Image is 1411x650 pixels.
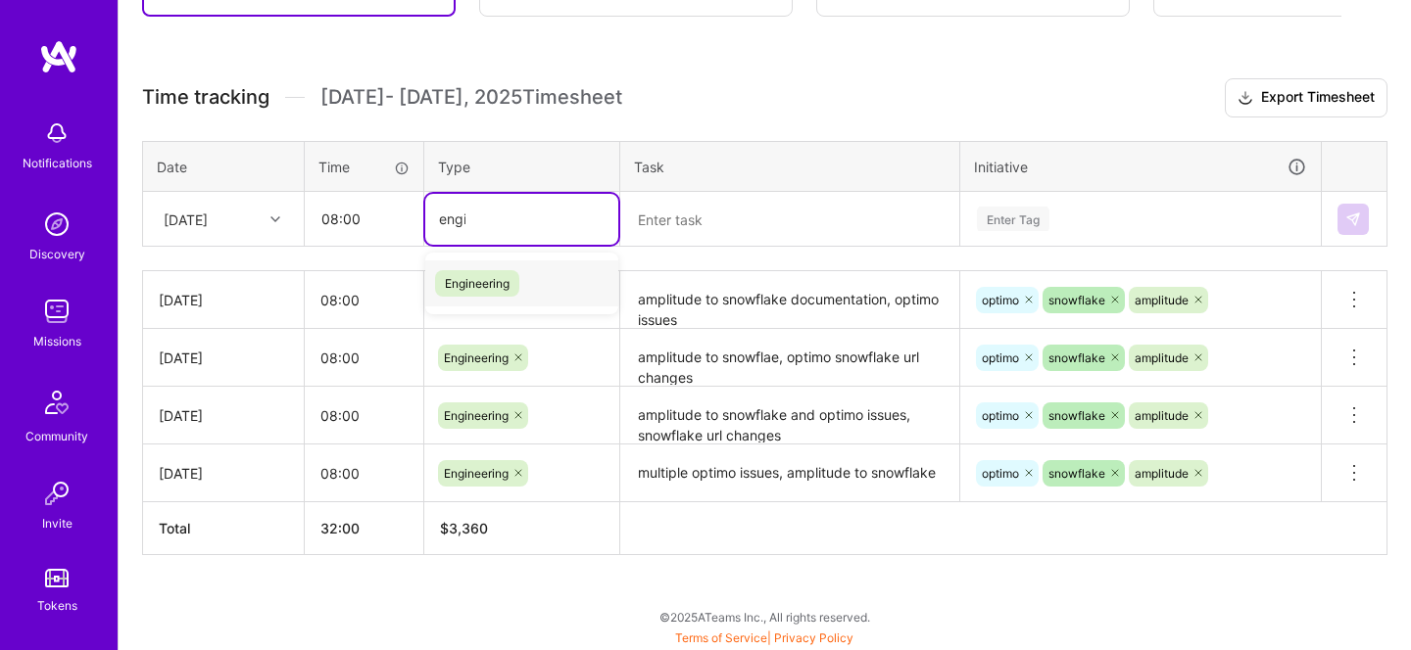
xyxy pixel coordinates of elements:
[143,502,305,555] th: Total
[37,595,77,616] div: Tokens
[982,350,1019,365] span: optimo
[622,389,957,442] textarea: amplitude to snowflake and optimo issues, snowflake url changes
[1135,350,1189,365] span: amplitude
[305,447,423,499] input: HH:MM
[774,630,853,645] a: Privacy Policy
[118,592,1411,641] div: © 2025 ATeams Inc., All rights reserved.
[305,274,423,326] input: HH:MM
[435,270,519,297] span: Engineering
[318,157,410,177] div: Time
[1048,408,1105,423] span: snowflake
[622,331,957,385] textarea: amplitude to snowflae, optimo snowflake url changes
[1135,408,1189,423] span: amplitude
[305,332,423,384] input: HH:MM
[1048,466,1105,481] span: snowflake
[675,630,853,645] span: |
[622,446,957,500] textarea: multiple optimo issues, amplitude to snowflake
[620,141,960,192] th: Task
[424,141,620,192] th: Type
[444,466,509,481] span: Engineering
[974,156,1307,178] div: Initiative
[444,408,509,423] span: Engineering
[982,293,1019,307] span: optimo
[270,214,280,224] i: icon Chevron
[1135,466,1189,481] span: amplitude
[320,85,622,110] span: [DATE] - [DATE] , 2025 Timesheet
[982,466,1019,481] span: optimo
[1135,293,1189,307] span: amplitude
[159,405,288,426] div: [DATE]
[159,290,288,310] div: [DATE]
[305,390,423,441] input: HH:MM
[305,502,424,555] th: 32:00
[675,630,767,645] a: Terms of Service
[1225,78,1387,117] button: Export Timesheet
[440,520,488,536] span: $ 3,360
[1238,88,1253,109] i: icon Download
[143,141,305,192] th: Date
[23,153,92,173] div: Notifications
[29,244,85,264] div: Discovery
[977,204,1049,234] div: Enter Tag
[45,569,69,587] img: tokens
[622,273,957,327] textarea: amplitude to snowflake documentation, optimo issues
[37,474,76,513] img: Invite
[1345,211,1361,227] img: Submit
[37,292,76,331] img: teamwork
[164,209,208,229] div: [DATE]
[982,408,1019,423] span: optimo
[1048,350,1105,365] span: snowflake
[37,205,76,244] img: discovery
[25,426,88,446] div: Community
[444,350,509,365] span: Engineering
[306,193,422,245] input: HH:MM
[142,85,269,110] span: Time tracking
[37,114,76,153] img: bell
[33,331,81,351] div: Missions
[33,379,80,426] img: Community
[1048,293,1105,307] span: snowflake
[42,513,73,534] div: Invite
[159,463,288,484] div: [DATE]
[159,348,288,368] div: [DATE]
[39,39,78,74] img: logo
